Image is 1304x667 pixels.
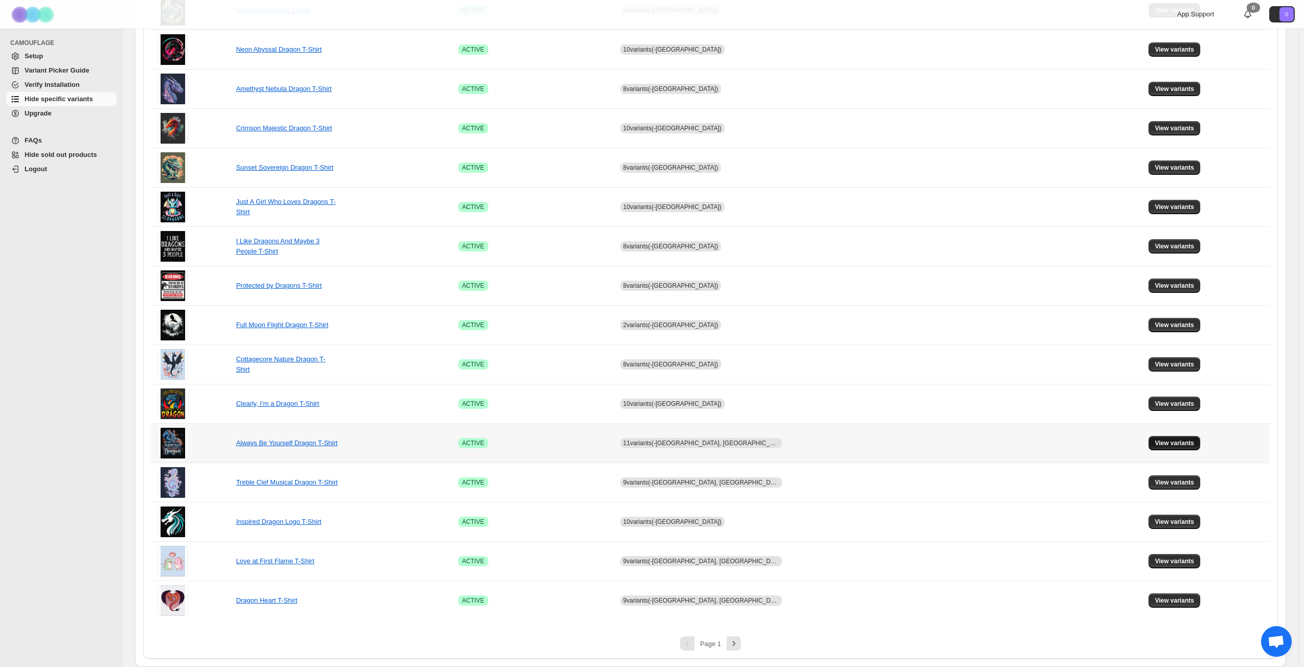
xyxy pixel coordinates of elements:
[1261,626,1292,657] a: Open chat
[10,39,118,47] span: CAMOUFLAGE
[1149,436,1200,450] button: View variants
[25,151,97,158] span: Hide sold out products
[623,85,718,93] span: 8 variants (-[GEOGRAPHIC_DATA])
[1155,557,1194,565] span: View variants
[1155,164,1194,172] span: View variants
[1155,282,1194,290] span: View variants
[462,124,484,132] span: ACTIVE
[1279,7,1294,21] span: Avatar with initials 0
[236,439,338,447] a: Always Be Yourself Dragon T-Shirt
[1149,593,1200,608] button: View variants
[623,440,789,447] span: 11 variants (-[GEOGRAPHIC_DATA], [GEOGRAPHIC_DATA])
[1155,242,1194,250] span: View variants
[1269,6,1295,22] button: Avatar with initials 0
[236,321,328,329] a: Full Moon Flight Dragon T-Shirt
[1149,160,1200,175] button: View variants
[6,78,117,92] a: Verify Installation
[1149,82,1200,96] button: View variants
[236,518,322,525] a: Inspired Dragon Logo T-Shirt
[236,164,334,171] a: Sunset Sovereign Dragon T-Shirt
[623,321,718,329] span: 2 variants (-[GEOGRAPHIC_DATA])
[236,596,298,604] a: Dragon Heart T-Shirt
[6,133,117,148] a: FAQs
[25,136,42,144] span: FAQs
[236,478,338,486] a: Treble Clef Musical Dragon T-Shirt
[1155,321,1194,329] span: View variants
[1155,478,1194,487] span: View variants
[25,109,52,117] span: Upgrade
[462,203,484,211] span: ACTIVE
[1149,200,1200,214] button: View variants
[1285,11,1288,17] text: 0
[1155,439,1194,447] span: View variants
[1149,279,1200,293] button: View variants
[1149,357,1200,372] button: View variants
[236,124,332,132] a: Crimson Majestic Dragon T-Shirt
[462,596,484,605] span: ACTIVE
[462,242,484,250] span: ACTIVE
[25,52,43,60] span: Setup
[1149,239,1200,254] button: View variants
[623,400,722,407] span: 10 variants (-[GEOGRAPHIC_DATA])
[25,165,47,173] span: Logout
[462,360,484,369] span: ACTIVE
[623,125,722,132] span: 10 variants (-[GEOGRAPHIC_DATA])
[462,439,484,447] span: ACTIVE
[151,636,1270,651] nav: Pagination
[462,557,484,565] span: ACTIVE
[623,558,785,565] span: 9 variants (-[GEOGRAPHIC_DATA], [GEOGRAPHIC_DATA])
[700,640,721,648] span: Page 1
[1155,518,1194,526] span: View variants
[623,243,718,250] span: 8 variants (-[GEOGRAPHIC_DATA])
[1247,3,1260,13] div: 0
[1177,10,1214,18] span: App Support
[1155,85,1194,93] span: View variants
[623,361,718,368] span: 8 variants (-[GEOGRAPHIC_DATA])
[25,95,93,103] span: Hide specific variants
[8,1,59,29] img: Camouflage
[1155,203,1194,211] span: View variants
[623,203,722,211] span: 10 variants (-[GEOGRAPHIC_DATA])
[1149,42,1200,57] button: View variants
[623,46,722,53] span: 10 variants (-[GEOGRAPHIC_DATA])
[623,597,785,604] span: 9 variants (-[GEOGRAPHIC_DATA], [GEOGRAPHIC_DATA])
[1155,360,1194,369] span: View variants
[462,282,484,290] span: ACTIVE
[6,106,117,121] a: Upgrade
[6,148,117,162] a: Hide sold out products
[462,518,484,526] span: ACTIVE
[462,321,484,329] span: ACTIVE
[727,636,741,651] button: Next
[25,81,80,88] span: Verify Installation
[6,49,117,63] a: Setup
[25,66,89,74] span: Variant Picker Guide
[1149,475,1200,490] button: View variants
[1243,9,1253,19] a: 0
[236,400,319,407] a: Clearly, I'm a Dragon T-Shirt
[236,85,332,93] a: Amethyst Nebula Dragon T-Shirt
[1149,515,1200,529] button: View variants
[236,198,336,216] a: Just A Girl Who Loves Dragons T-Shirt
[236,282,322,289] a: Protected by Dragons T-Shirt
[462,164,484,172] span: ACTIVE
[1149,121,1200,135] button: View variants
[236,557,314,565] a: Love at First Flame T-Shirt
[462,400,484,408] span: ACTIVE
[623,282,718,289] span: 8 variants (-[GEOGRAPHIC_DATA])
[236,355,326,373] a: Cottagecore Nature Dragon T-Shirt
[462,478,484,487] span: ACTIVE
[623,479,785,486] span: 9 variants (-[GEOGRAPHIC_DATA], [GEOGRAPHIC_DATA])
[1155,45,1194,54] span: View variants
[1149,554,1200,568] button: View variants
[462,85,484,93] span: ACTIVE
[1155,124,1194,132] span: View variants
[623,164,718,171] span: 8 variants (-[GEOGRAPHIC_DATA])
[6,162,117,176] a: Logout
[6,92,117,106] a: Hide specific variants
[6,63,117,78] a: Variant Picker Guide
[623,518,722,525] span: 10 variants (-[GEOGRAPHIC_DATA])
[1155,596,1194,605] span: View variants
[1155,400,1194,408] span: View variants
[462,45,484,54] span: ACTIVE
[236,237,320,255] a: I Like Dragons And Maybe 3 People T-Shirt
